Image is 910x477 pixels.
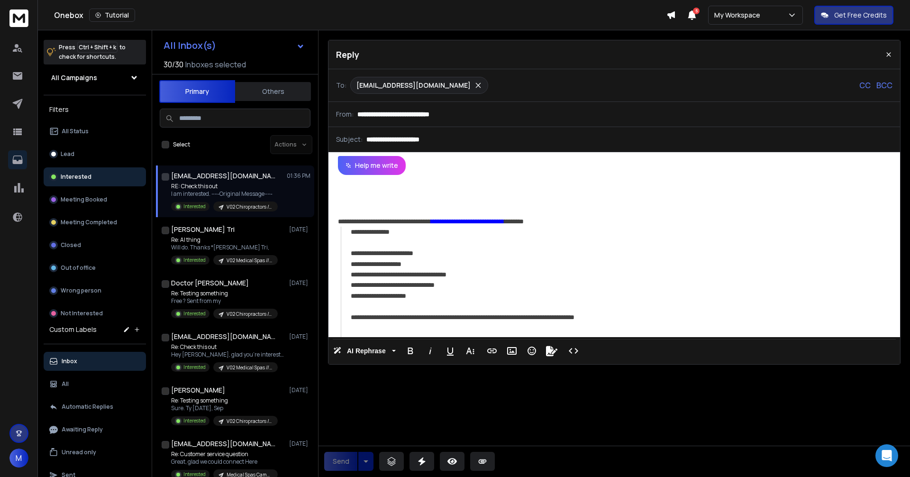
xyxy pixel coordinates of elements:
p: Interested [183,310,206,317]
button: All Status [44,122,146,141]
p: Press to check for shortcuts. [59,43,126,62]
span: Ctrl + Shift + k [77,42,118,53]
p: [DATE] [289,440,310,448]
p: RE: Check this out [171,183,278,190]
p: Get Free Credits [834,10,887,20]
p: Free ? Sent from my [171,297,278,305]
p: Lead [61,150,74,158]
p: Awaiting Reply [62,426,103,433]
p: Reply [336,48,359,61]
p: [DATE] [289,279,310,287]
h1: [EMAIL_ADDRESS][DOMAIN_NAME] [171,332,275,341]
p: All [62,380,69,388]
h1: All Inbox(s) [164,41,216,50]
p: My Workspace [714,10,764,20]
p: [DATE] [289,333,310,340]
button: Signature [543,341,561,360]
p: Interested [61,173,91,181]
h1: [EMAIL_ADDRESS][DOMAIN_NAME] [171,171,275,181]
h1: All Campaigns [51,73,97,83]
p: Closed [61,241,81,249]
h3: Custom Labels [49,325,97,334]
p: 01:36 PM [287,172,310,180]
button: Code View [564,341,582,360]
p: Interested [183,364,206,371]
p: Will do. Thanks *[PERSON_NAME] Tri, [171,244,278,251]
button: Unread only [44,443,146,462]
button: M [9,449,28,468]
label: Select [173,141,190,148]
button: More Text [461,341,479,360]
p: Inbox [62,358,77,365]
p: Meeting Completed [61,219,117,226]
span: 30 / 30 [164,59,183,70]
p: [DATE] [289,226,310,233]
p: Wrong person [61,287,101,294]
button: All Inbox(s) [156,36,312,55]
p: Re: Check this out [171,343,285,351]
button: Tutorial [89,9,135,22]
p: Hey [PERSON_NAME], glad you're interested. Next [171,351,285,358]
p: CC [859,80,871,91]
button: Wrong person [44,281,146,300]
p: Re: Testing something [171,397,278,404]
p: [DATE] [289,386,310,394]
h1: [EMAIL_ADDRESS][DOMAIN_NAME] [171,439,275,449]
h1: [PERSON_NAME] Tri [171,225,235,234]
span: AI Rephrase [345,347,388,355]
button: Insert Link (Ctrl+K) [483,341,501,360]
button: AI Rephrase [331,341,398,360]
button: Meeting Booked [44,190,146,209]
p: Re: AI thing [171,236,278,244]
button: Not Interested [44,304,146,323]
p: BCC [876,80,892,91]
button: All [44,375,146,394]
p: Not Interested [61,310,103,317]
h1: Doctor [PERSON_NAME] [171,278,249,288]
button: Primary [159,80,235,103]
p: Interested [183,203,206,210]
p: I am interested. -----Original Message----- [171,190,278,198]
div: Onebox [54,9,666,22]
p: Re: Customer service question [171,450,278,458]
button: Automatic Replies [44,397,146,416]
p: Out of office [61,264,96,272]
p: Meeting Booked [61,196,107,203]
button: Closed [44,236,146,255]
button: Bold (Ctrl+B) [401,341,419,360]
h1: [PERSON_NAME] [171,385,225,395]
button: Italic (Ctrl+I) [421,341,439,360]
button: All Campaigns [44,68,146,87]
p: [EMAIL_ADDRESS][DOMAIN_NAME] [356,81,471,90]
button: Awaiting Reply [44,420,146,439]
p: Interested [183,257,206,264]
p: V02 Chiropractors // [GEOGRAPHIC_DATA], [GEOGRAPHIC_DATA] // Tiny Email // Intercom [227,203,272,211]
p: To: [336,81,346,90]
p: V02 Chiropractors // [GEOGRAPHIC_DATA], [GEOGRAPHIC_DATA] // Tiny Email // Intercom [227,311,272,318]
p: From: [336,110,354,119]
p: V02 Medical Spas // Sammamish, [GEOGRAPHIC_DATA] // Tiny Email // Intercom [227,257,272,264]
p: Sure. Ty [DATE], Sep [171,404,278,412]
button: Interested [44,167,146,186]
button: Others [235,81,311,102]
p: Automatic Replies [62,403,113,411]
button: Emoticons [523,341,541,360]
button: Out of office [44,258,146,277]
p: V02 Medical Spas // Sammamish, [GEOGRAPHIC_DATA] // Tiny Email // Intercom [227,364,272,371]
span: 5 [693,8,700,14]
button: Underline (Ctrl+U) [441,341,459,360]
h3: Inboxes selected [185,59,246,70]
button: Insert Image (Ctrl+P) [503,341,521,360]
p: V02 Chiropractors // [GEOGRAPHIC_DATA], [GEOGRAPHIC_DATA] // Tiny Email // Intercom [227,418,272,425]
button: Inbox [44,352,146,371]
p: Interested [183,417,206,424]
button: Get Free Credits [814,6,893,25]
p: Re: Testing something [171,290,278,297]
div: Open Intercom Messenger [875,444,898,467]
button: Help me write [338,156,406,175]
h3: Filters [44,103,146,116]
p: All Status [62,128,89,135]
button: Lead [44,145,146,164]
